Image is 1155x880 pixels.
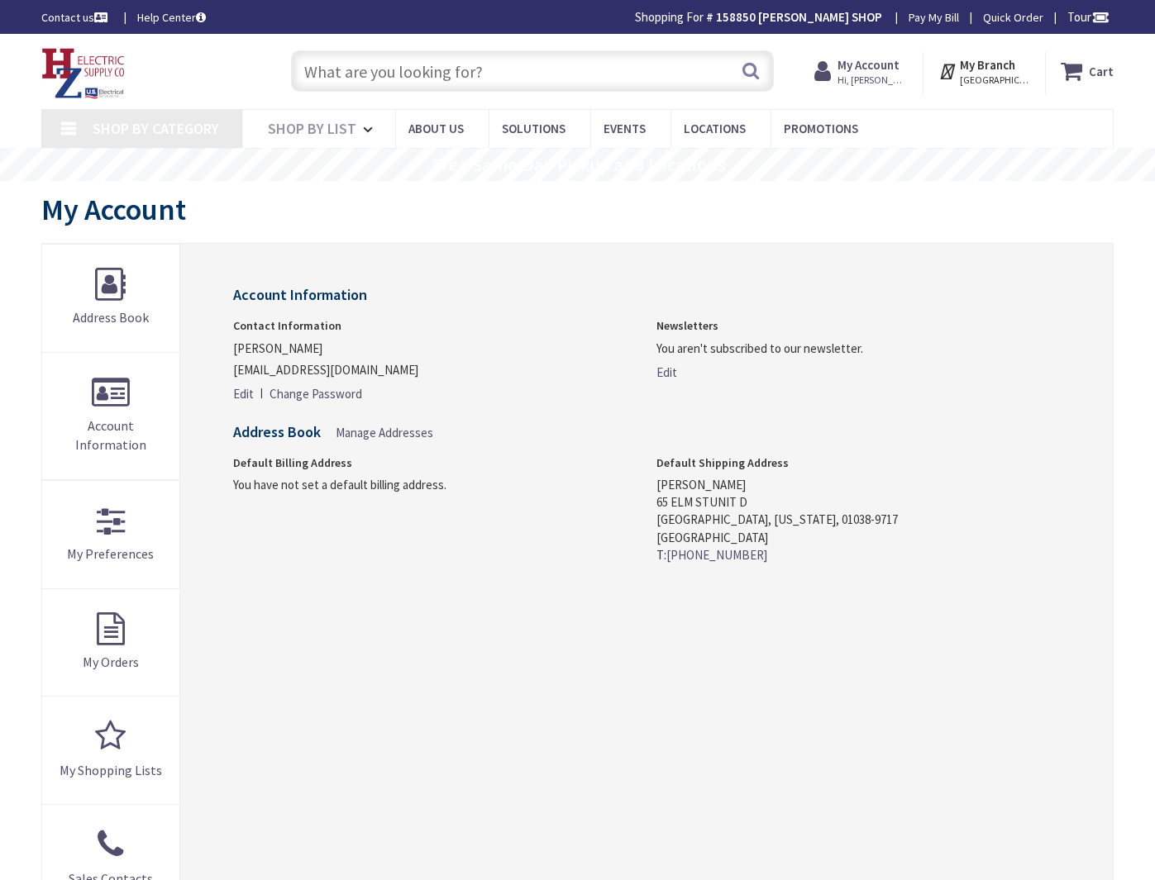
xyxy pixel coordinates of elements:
span: Shop By Category [93,119,219,138]
a: Address Book [42,245,179,352]
span: My Account [41,191,186,228]
span: Shop By List [268,119,356,138]
span: Edit [233,386,254,402]
a: Help Center [137,9,206,26]
iframe: Opens a widget where you can find more information [998,835,1105,876]
span: Contact Information [233,318,341,333]
a: [PHONE_NUMBER] [666,546,767,564]
span: Manage Addresses [336,425,433,440]
address: [PERSON_NAME] 65 ELM STUNIT D [GEOGRAPHIC_DATA], [US_STATE], 01038-9717 [GEOGRAPHIC_DATA] T: [656,476,1059,564]
a: Edit [656,364,677,381]
strong: My Account [838,57,900,73]
span: My Preferences [67,545,154,562]
a: My Preferences [42,481,179,588]
a: My Shopping Lists [42,697,179,804]
p: [PERSON_NAME] [EMAIL_ADDRESS][DOMAIN_NAME] [233,338,636,381]
span: Shopping For [635,9,704,25]
strong: My Branch [960,57,1015,73]
span: Promotions [784,121,858,136]
rs-layer: Free Same Day Pickup at 8 Locations [432,156,726,174]
strong: 158850 [PERSON_NAME] SHOP [716,9,882,25]
p: You aren't subscribed to our newsletter. [656,338,1059,359]
strong: # [706,9,714,25]
span: Edit [656,364,677,380]
span: Events [604,121,646,136]
a: Quick Order [983,9,1043,26]
strong: Account Information [233,285,367,304]
input: What are you looking for? [291,50,774,92]
span: About Us [408,121,464,136]
a: Manage Addresses [336,424,433,441]
strong: Cart [1089,56,1114,86]
span: Account Information [75,417,146,453]
a: Cart [1061,56,1114,86]
span: My Shopping Lists [60,762,162,778]
a: Edit [233,385,267,402]
img: HZ Electric Supply [41,48,126,99]
span: Address Book [73,309,149,326]
span: Locations [684,121,746,136]
a: Account Information [42,353,179,479]
a: Pay My Bill [909,9,959,26]
span: Hi, [PERSON_NAME] [838,74,908,87]
span: Newsletters [656,318,718,333]
span: Default Billing Address [233,455,352,470]
span: Solutions [502,121,566,136]
span: [GEOGRAPHIC_DATA], [GEOGRAPHIC_DATA] [960,74,1030,87]
a: Change Password [270,385,362,402]
span: Tour [1067,9,1110,25]
a: My Orders [42,589,179,697]
address: You have not set a default billing address. [233,476,636,493]
span: Default Shipping Address [656,455,789,470]
strong: Address Book [233,422,321,441]
span: My Orders [83,654,139,670]
div: My Branch [GEOGRAPHIC_DATA], [GEOGRAPHIC_DATA] [938,56,1030,86]
a: Contact us [41,9,111,26]
a: My Account Hi, [PERSON_NAME] [814,56,908,86]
